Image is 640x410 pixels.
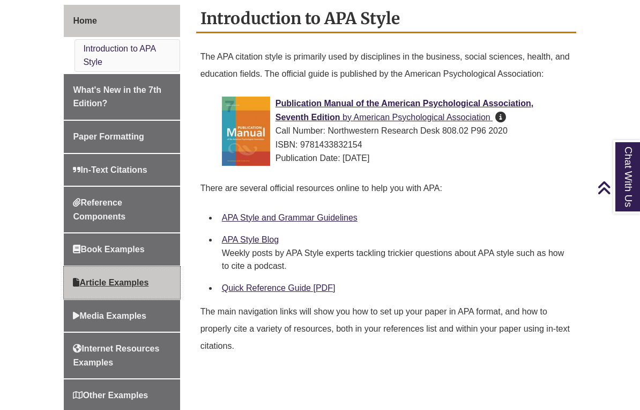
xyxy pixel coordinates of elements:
[222,247,568,273] div: Weekly posts by APA Style experts tackling trickier questions about APA style such as how to cite...
[222,235,279,244] a: APA Style Blog
[222,151,568,165] div: Publication Date: [DATE]
[73,278,148,287] span: Article Examples
[64,154,180,186] a: In-Text Citations
[64,5,180,37] a: Home
[73,16,96,25] span: Home
[222,283,336,292] a: Quick Reference Guide [PDF]
[73,132,144,141] span: Paper Formatting
[64,121,180,153] a: Paper Formatting
[64,74,180,120] a: What's New in the 7th Edition?
[222,213,358,222] a: APA Style and Grammar Guidelines
[597,180,637,195] a: Back to Top
[73,245,144,254] span: Book Examples
[64,187,180,232] a: Reference Components
[200,175,572,201] p: There are several official resources online to help you with APA:
[83,44,155,67] a: Introduction to APA Style
[222,124,568,138] div: Call Number: Northwestern Research Desk 808.02 P96 2020
[222,138,568,152] div: ISBN: 9781433832154
[276,99,534,122] a: Publication Manual of the American Psychological Association, Seventh Edition by American Psychol...
[64,333,180,378] a: Internet Resources Examples
[73,165,147,174] span: In-Text Citations
[200,299,572,359] p: The main navigation links will show you how to set up your paper in APA format, and how to proper...
[73,344,159,367] span: Internet Resources Examples
[200,44,572,87] p: The APA citation style is primarily used by disciplines in the business, social sciences, health,...
[73,198,125,221] span: Reference Components
[64,233,180,266] a: Book Examples
[73,311,146,320] span: Media Examples
[73,391,148,400] span: Other Examples
[276,99,534,122] span: Publication Manual of the American Psychological Association, Seventh Edition
[64,267,180,299] a: Article Examples
[196,5,576,33] h2: Introduction to APA Style
[73,85,161,108] span: What's New in the 7th Edition?
[343,113,352,122] span: by
[64,300,180,332] a: Media Examples
[354,113,490,122] span: American Psychological Association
